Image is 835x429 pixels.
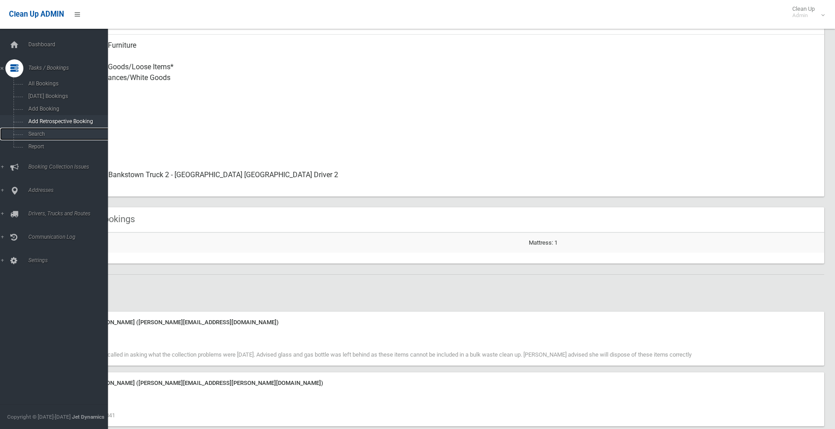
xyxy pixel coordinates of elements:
[26,143,107,150] span: Report
[72,35,817,99] div: Household Furniture Electronics Household Goods/Loose Items* Metal Appliances/White Goods
[26,41,115,48] span: Dashboard
[788,5,824,19] span: Clean Up
[72,83,817,94] small: Items
[26,210,115,217] span: Drivers, Trucks and Routes
[26,234,115,240] span: Communication Log
[72,164,817,197] div: Canterbury Bankstown Truck 2 - [GEOGRAPHIC_DATA] [GEOGRAPHIC_DATA] Driver 2
[26,65,115,71] span: Tasks / Bookings
[26,93,107,99] span: [DATE] Bookings
[72,180,817,191] small: Assigned To
[26,118,107,125] span: Add Retrospective Booking
[26,187,115,193] span: Addresses
[63,378,819,389] div: Note from [PERSON_NAME] ([PERSON_NAME][EMAIL_ADDRESS][PERSON_NAME][DOMAIN_NAME])
[72,414,104,420] strong: Jet Dynamics
[792,12,815,19] small: Admin
[72,132,817,164] div: Collected
[26,257,115,264] span: Settings
[26,80,107,87] span: All Bookings
[72,99,817,132] div: Yes
[26,131,107,137] span: Search
[63,317,819,328] div: Note from [PERSON_NAME] ([PERSON_NAME][EMAIL_ADDRESS][DOMAIN_NAME])
[7,414,71,420] span: Copyright © [DATE]-[DATE]
[72,116,817,126] small: Oversized
[72,148,817,159] small: Status
[40,286,824,297] h2: Notes
[9,10,64,18] span: Clean Up ADMIN
[63,351,692,358] span: [PERSON_NAME] called in asking what the collection problems were [DATE]. Advised glass and gas bo...
[525,232,824,253] td: Mattress: 1
[26,164,115,170] span: Booking Collection Issues
[63,389,819,399] div: [DATE] 3:08 pm
[63,328,819,339] div: [DATE] 10:49 am
[26,106,107,112] span: Add Booking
